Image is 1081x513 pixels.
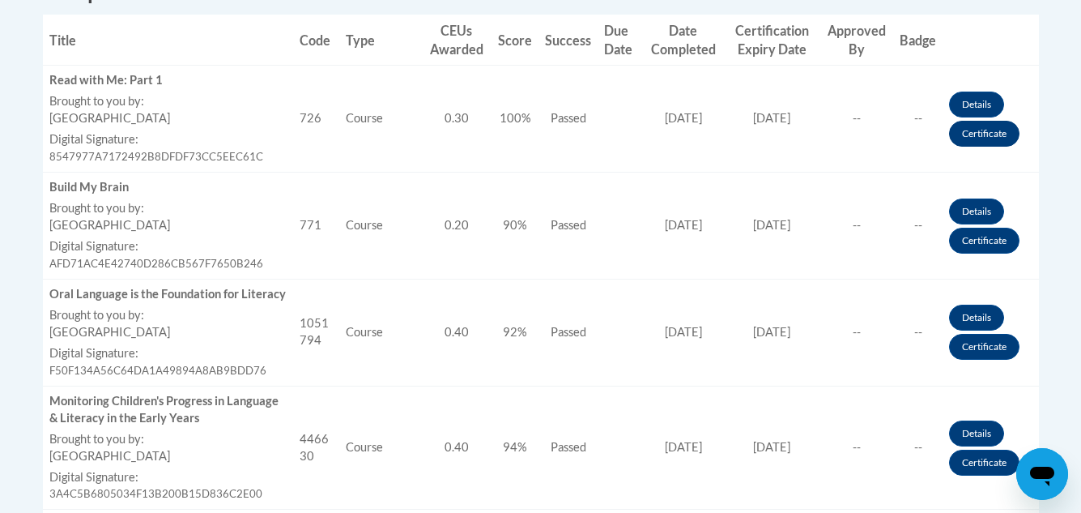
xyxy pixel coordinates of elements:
[49,257,263,270] span: AFD71AC4E42740D286CB567F7650B246
[665,440,702,454] span: [DATE]
[49,111,170,125] span: [GEOGRAPHIC_DATA]
[49,179,287,196] div: Build My Brain
[819,279,893,386] td: --
[49,93,287,110] label: Brought to you by:
[339,173,421,280] td: Course
[293,15,339,66] th: Code
[339,66,421,173] td: Course
[49,200,287,217] label: Brought to you by:
[665,218,702,232] span: [DATE]
[598,15,642,66] th: Due Date
[49,469,287,486] label: Digital Signature:
[949,228,1019,254] a: Certificate
[949,121,1019,147] a: Certificate
[293,173,339,280] td: 771
[293,66,339,173] td: 726
[428,110,485,127] div: 0.30
[665,111,702,125] span: [DATE]
[893,279,943,386] td: --
[949,421,1004,447] a: Details button
[893,66,943,173] td: --
[293,279,339,386] td: 1051794
[753,218,790,232] span: [DATE]
[503,325,527,339] span: 92%
[538,66,598,173] td: Passed
[753,440,790,454] span: [DATE]
[819,386,893,510] td: --
[293,386,339,510] td: 446630
[49,131,287,148] label: Digital Signature:
[49,487,262,500] span: 3A4C5B6805034F13B200B15D836C2E00
[949,305,1004,331] a: Details button
[819,173,893,280] td: --
[339,386,421,510] td: Course
[49,449,170,463] span: [GEOGRAPHIC_DATA]
[893,386,943,510] td: --
[538,386,598,510] td: Passed
[893,173,943,280] td: --
[49,431,287,448] label: Brought to you by:
[503,440,527,454] span: 94%
[339,279,421,386] td: Course
[1016,448,1068,500] iframe: Button to launch messaging window, conversation in progress
[819,15,893,66] th: Approved By
[49,286,287,303] div: Oral Language is the Foundation for Literacy
[49,364,266,377] span: F50F134A56C64DA1A49894A8AB9BDD76
[538,15,598,66] th: Success
[428,217,485,234] div: 0.20
[49,307,287,324] label: Brought to you by:
[538,173,598,280] td: Passed
[500,111,531,125] span: 100%
[943,279,1038,386] td: Actions
[49,345,287,362] label: Digital Signature:
[49,72,287,89] div: Read with Me: Part 1
[49,393,287,427] div: Monitoring Children's Progress in Language & Literacy in the Early Years
[753,111,790,125] span: [DATE]
[49,150,263,163] span: 8547977A7172492B8DFDF73CC5EEC61C
[538,279,598,386] td: Passed
[503,218,527,232] span: 90%
[949,334,1019,360] a: Certificate
[949,450,1019,476] a: Certificate
[49,325,170,339] span: [GEOGRAPHIC_DATA]
[949,199,1004,224] a: Details button
[943,15,1038,66] th: Actions
[43,15,293,66] th: Title
[49,218,170,232] span: [GEOGRAPHIC_DATA]
[421,15,492,66] th: CEUs Awarded
[665,325,702,339] span: [DATE]
[943,386,1038,510] td: Actions
[943,66,1038,173] td: Actions
[819,66,893,173] td: --
[893,15,943,66] th: Badge
[492,15,538,66] th: Score
[428,439,485,456] div: 0.40
[724,15,819,66] th: Certification Expiry Date
[753,325,790,339] span: [DATE]
[643,15,725,66] th: Date Completed
[428,324,485,341] div: 0.40
[949,92,1004,118] a: Details button
[339,15,421,66] th: Type
[49,238,287,255] label: Digital Signature:
[943,173,1038,280] td: Actions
